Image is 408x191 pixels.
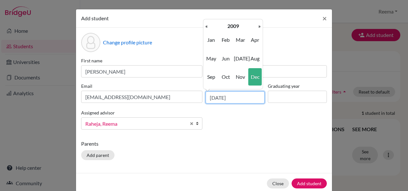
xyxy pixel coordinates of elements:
[206,57,327,64] label: Surname
[219,50,233,67] span: Jun
[81,109,115,116] label: Assigned advisor
[204,31,218,49] span: Jan
[219,68,233,86] span: Oct
[234,31,247,49] span: Mar
[81,150,115,160] button: Add parent
[81,33,100,52] div: Profile picture
[206,91,265,104] input: dd/mm/yyyy
[248,31,262,49] span: Apr
[203,22,210,30] th: «
[268,83,327,89] label: Graduating year
[210,22,256,30] th: 2009
[204,68,218,86] span: Sep
[292,178,327,188] button: Add student
[81,140,327,148] p: Parents
[81,15,109,21] span: Add student
[204,50,218,67] span: May
[85,120,186,128] span: Raheja, Reema
[256,22,263,30] th: »
[248,68,262,86] span: Dec
[81,83,202,89] label: Email
[219,31,233,49] span: Feb
[267,178,289,188] button: Close
[234,50,247,67] span: [DATE]
[81,57,202,64] label: First name
[322,14,327,23] span: ×
[317,9,332,27] button: Close
[234,68,247,86] span: Nov
[248,50,262,67] span: Aug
